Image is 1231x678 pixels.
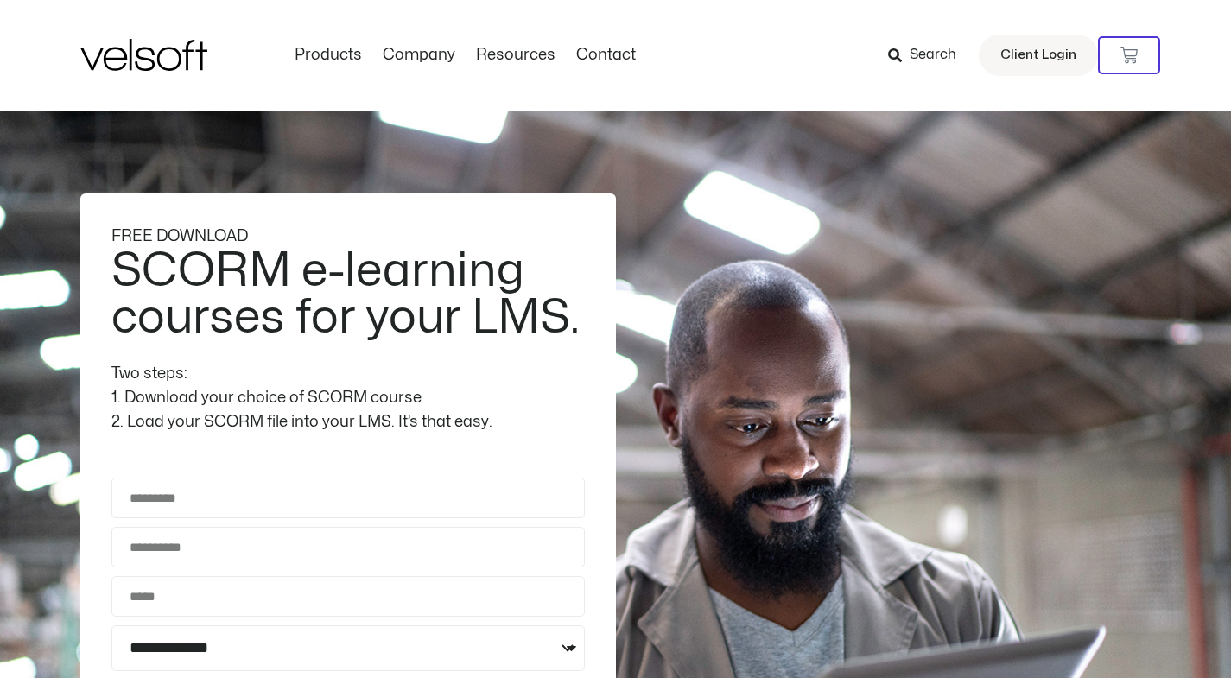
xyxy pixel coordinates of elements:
a: CompanyMenu Toggle [372,46,466,65]
div: FREE DOWNLOAD [111,225,585,249]
nav: Menu [284,46,646,65]
h2: SCORM e-learning courses for your LMS. [111,248,581,341]
div: 1. Download your choice of SCORM course [111,386,585,410]
div: Two steps: [111,362,585,386]
span: Client Login [1000,44,1076,67]
a: ContactMenu Toggle [566,46,646,65]
div: 2. Load your SCORM file into your LMS. It’s that easy. [111,410,585,434]
a: ResourcesMenu Toggle [466,46,566,65]
a: Client Login [979,35,1098,76]
a: Search [888,41,968,70]
a: ProductsMenu Toggle [284,46,372,65]
img: Velsoft Training Materials [80,39,207,71]
span: Search [910,44,956,67]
